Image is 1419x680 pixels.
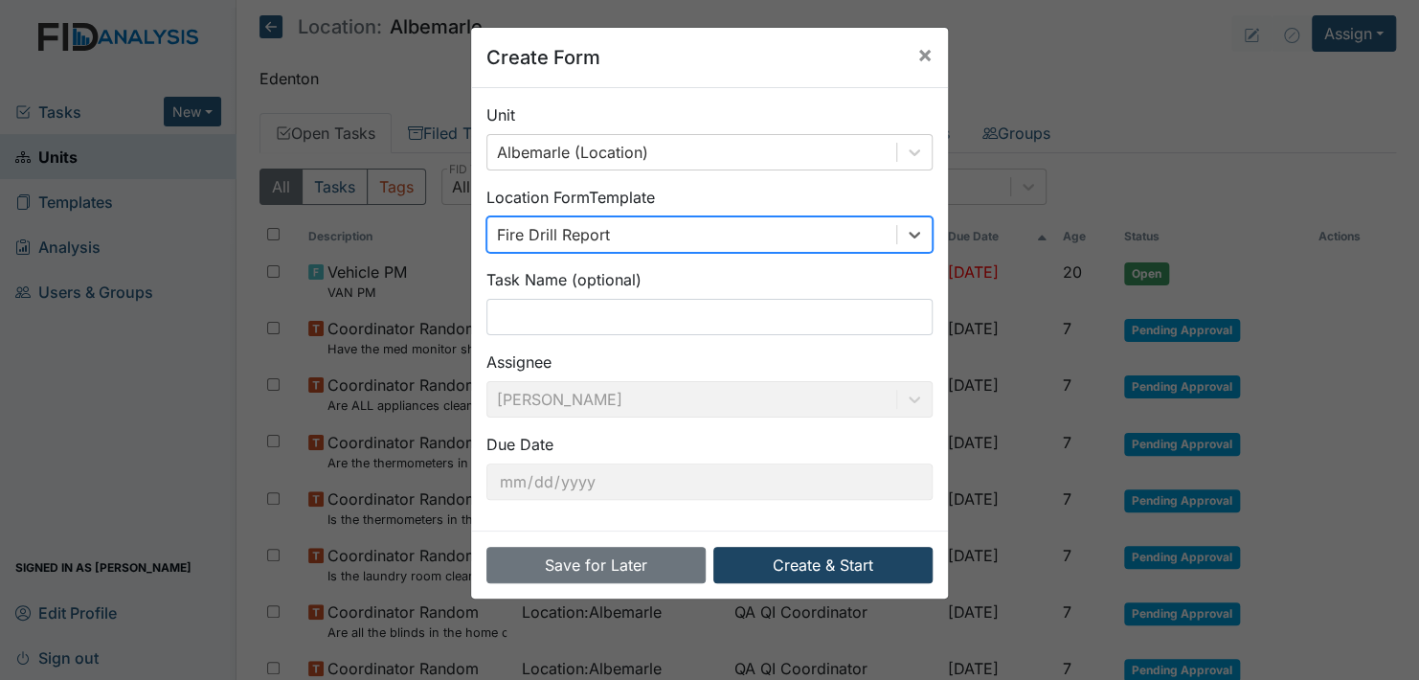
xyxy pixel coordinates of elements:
[486,433,553,456] label: Due Date
[486,547,706,583] button: Save for Later
[902,28,948,81] button: Close
[713,547,933,583] button: Create & Start
[917,40,933,68] span: ×
[486,186,655,209] label: Location Form Template
[486,43,600,72] h5: Create Form
[497,223,610,246] div: Fire Drill Report
[486,351,552,374] label: Assignee
[486,268,642,291] label: Task Name (optional)
[486,103,515,126] label: Unit
[497,141,648,164] div: Albemarle (Location)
